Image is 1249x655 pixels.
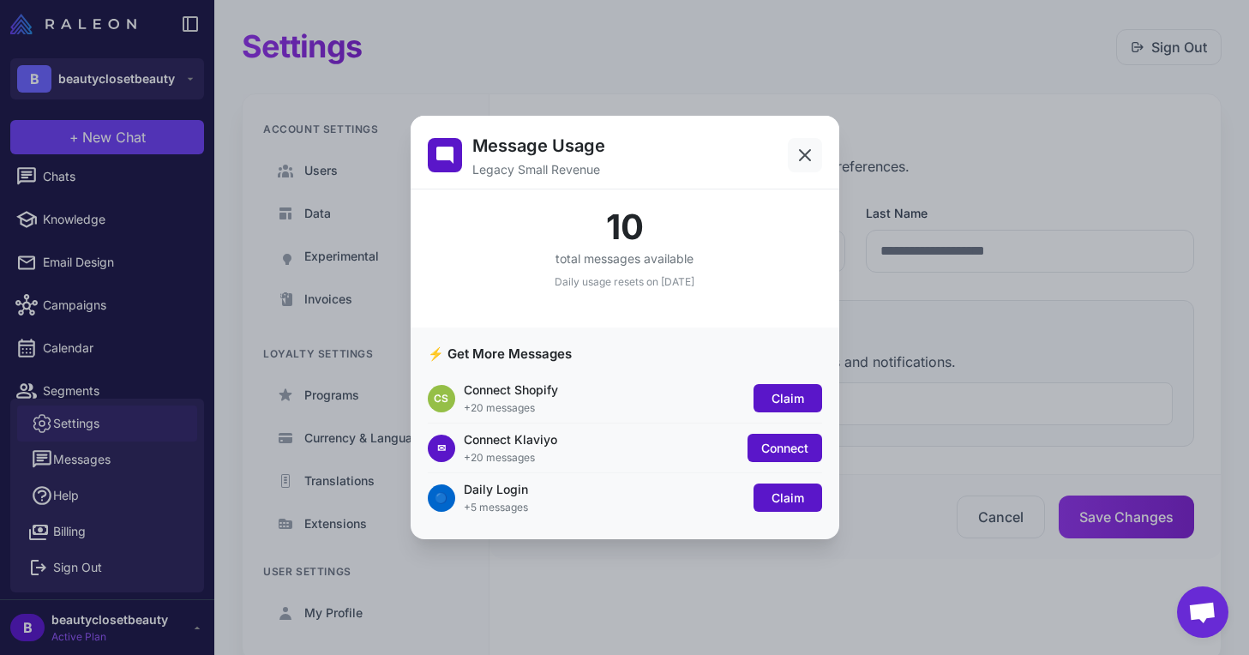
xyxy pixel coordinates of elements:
[464,450,739,466] div: +20 messages
[748,434,822,462] button: Connect
[772,391,804,406] span: Claim
[1177,586,1228,638] div: Open chat
[464,500,745,515] div: +5 messages
[772,490,804,505] span: Claim
[464,430,739,448] div: Connect Klaviyo
[428,435,455,462] div: ✉
[472,160,605,178] p: Legacy Small Revenue
[555,251,694,266] span: total messages available
[428,385,455,412] div: CS
[428,484,455,512] div: 🔵
[761,441,808,455] span: Connect
[754,384,822,412] button: Claim
[464,480,745,498] div: Daily Login
[464,381,745,399] div: Connect Shopify
[428,345,822,364] h3: ⚡ Get More Messages
[555,275,694,288] span: Daily usage resets on [DATE]
[464,400,745,416] div: +20 messages
[472,133,605,159] h2: Message Usage
[754,484,822,512] button: Claim
[428,210,822,244] div: 10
